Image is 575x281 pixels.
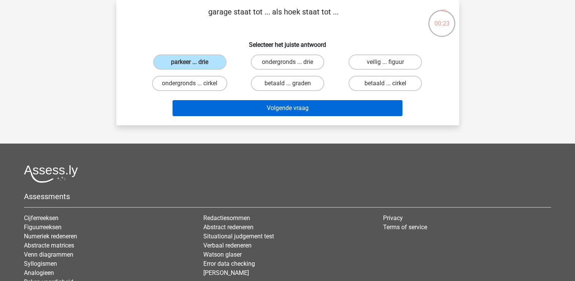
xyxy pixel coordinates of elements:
a: Redactiesommen [203,214,250,222]
a: Terms of service [383,224,427,231]
a: Situational judgement test [203,233,274,240]
a: Venn diagrammen [24,251,73,258]
a: Watson glaser [203,251,242,258]
a: [PERSON_NAME] [203,269,249,276]
p: garage staat tot ... als hoek staat tot ... [128,6,418,29]
label: ondergronds ... drie [251,54,324,70]
label: betaald ... graden [251,76,324,91]
a: Abstracte matrices [24,242,74,249]
a: Cijferreeksen [24,214,59,222]
a: Numeriek redeneren [24,233,77,240]
h5: Assessments [24,192,551,201]
button: Volgende vraag [173,100,402,116]
div: 00:23 [428,9,456,28]
a: Error data checking [203,260,255,267]
label: betaald ... cirkel [348,76,422,91]
a: Analogieen [24,269,54,276]
a: Figuurreeksen [24,224,62,231]
label: veilig ... figuur [348,54,422,70]
label: ondergronds ... cirkel [152,76,227,91]
img: Assessly logo [24,165,78,183]
a: Verbaal redeneren [203,242,252,249]
a: Abstract redeneren [203,224,253,231]
a: Privacy [383,214,403,222]
label: parkeer ... drie [153,54,227,70]
h6: Selecteer het juiste antwoord [128,35,447,48]
a: Syllogismen [24,260,57,267]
